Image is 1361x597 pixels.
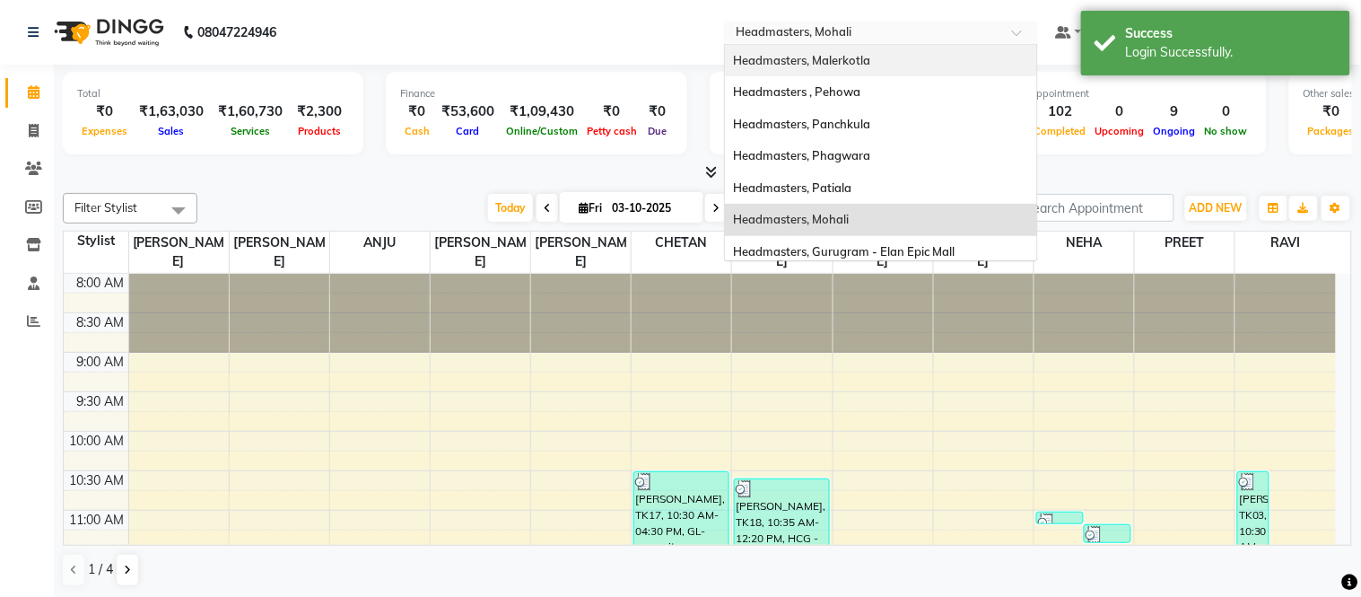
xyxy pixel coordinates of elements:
div: Total [77,86,349,101]
div: ₹0 [400,101,434,122]
span: Sales [154,125,189,137]
div: ₹1,63,030 [132,101,211,122]
span: Products [293,125,345,137]
div: ₹0 [77,101,132,122]
span: Upcoming [1091,125,1149,137]
div: 11:00 AM [66,511,128,530]
span: Headmasters, Gurugram - Elan Epic Mall [734,244,955,259]
span: Ongoing [1149,125,1200,137]
span: Fri [574,201,606,215]
input: Search Appointment [1017,194,1174,222]
div: 9 [1149,101,1200,122]
div: 8:30 AM [74,313,128,332]
span: [PERSON_NAME] [531,232,631,273]
div: 10:00 AM [66,432,128,451]
span: Today [488,194,533,222]
span: NEHA [1034,232,1134,254]
span: [PERSON_NAME] [431,232,530,273]
div: 8:00 AM [74,274,128,293]
div: 9:00 AM [74,353,128,372]
div: [PERSON_NAME], TK04, 11:10 AM-11:25 AM, WX-[PERSON_NAME] - Waxing Half Legs - Premium,WX-UA-RC - ... [1085,525,1130,542]
div: Finance [400,86,673,101]
input: 2025-10-03 [606,195,696,222]
span: Headmasters, Phagwara [734,148,871,162]
div: Login Successfully. [1126,43,1337,62]
span: Online/Custom [502,125,582,137]
div: Appointment [1030,86,1252,101]
div: 0 [1091,101,1149,122]
span: Filter Stylist [74,200,137,215]
span: Headmasters, Panchkula [734,117,871,131]
div: 9:30 AM [74,392,128,411]
span: Petty cash [582,125,641,137]
span: Headmasters, Mohali [734,212,850,226]
span: CHETAN [632,232,731,254]
span: No show [1200,125,1252,137]
span: Services [226,125,275,137]
span: RAVI [1235,232,1336,254]
div: ₹0 [1304,101,1359,122]
span: Card [452,125,484,137]
div: [PERSON_NAME], TK04, 11:00 AM-11:10 AM, WX-FA-RC - Waxing Full Arms - Premium [1037,513,1083,523]
span: [PERSON_NAME] [129,232,229,273]
span: Headmasters, Patiala [734,180,852,195]
div: 102 [1030,101,1091,122]
span: Due [643,125,671,137]
span: ADD NEW [1190,201,1243,215]
div: ₹0 [582,101,641,122]
img: logo [46,7,169,57]
span: Expenses [77,125,132,137]
div: ₹53,600 [434,101,502,122]
button: ADD NEW [1185,196,1247,221]
span: [PERSON_NAME] [230,232,329,273]
div: ₹2,300 [290,101,349,122]
span: 1 / 4 [88,560,113,579]
span: Headmasters , Pehowa [734,84,861,99]
span: Headmasters, Malerkotla [734,53,871,67]
div: Stylist [64,232,128,250]
div: ₹0 [641,101,673,122]
div: ₹1,09,430 [502,101,582,122]
div: 0 [1200,101,1252,122]
span: Completed [1030,125,1091,137]
div: Success [1126,24,1337,43]
span: Cash [400,125,434,137]
span: ANJU [330,232,430,254]
div: ₹1,60,730 [211,101,290,122]
div: 10:30 AM [66,471,128,490]
b: 08047224946 [197,7,276,57]
span: PREET [1135,232,1234,254]
span: Packages [1304,125,1359,137]
ng-dropdown-panel: Options list [724,44,1038,261]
